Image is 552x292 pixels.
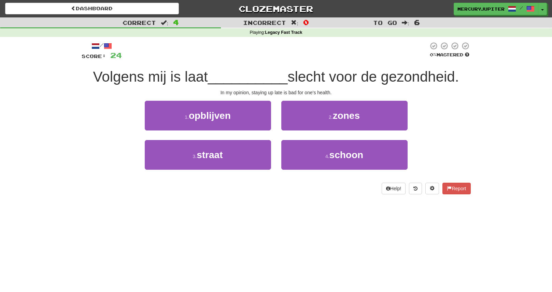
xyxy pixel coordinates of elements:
span: straat [197,150,223,160]
span: : [291,20,298,26]
small: 2 . [329,114,333,120]
div: / [82,42,122,50]
span: 0 [303,18,309,26]
span: 0 % [430,52,437,57]
span: 4 [173,18,179,26]
button: Round history (alt+y) [409,183,422,194]
button: Report [442,183,470,194]
button: Help! [382,183,406,194]
div: In my opinion, staying up late is bad for one's health. [82,89,471,96]
strong: Legacy Fast Track [265,30,302,35]
a: Mercuryjupiter / [454,3,538,15]
span: : [402,20,409,26]
small: 1 . [185,114,189,120]
span: Mercuryjupiter [457,6,505,12]
span: Correct [123,19,156,26]
span: / [520,5,523,10]
span: 6 [414,18,420,26]
span: Incorrect [243,19,286,26]
button: 4.schoon [281,140,408,170]
span: zones [333,110,360,121]
span: Score: [82,53,106,59]
div: Mastered [428,52,471,58]
span: opblijven [189,110,231,121]
span: __________ [208,69,288,85]
a: Clozemaster [189,3,363,15]
span: : [161,20,168,26]
span: 24 [110,51,122,59]
button: 1.opblijven [145,101,271,130]
button: 2.zones [281,101,408,130]
small: 4 . [325,154,329,159]
span: Volgens mij is laat [93,69,208,85]
span: To go [373,19,397,26]
span: slecht voor de gezondheid. [287,69,459,85]
a: Dashboard [5,3,179,14]
span: schoon [329,150,364,160]
small: 3 . [193,154,197,159]
button: 3.straat [145,140,271,170]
